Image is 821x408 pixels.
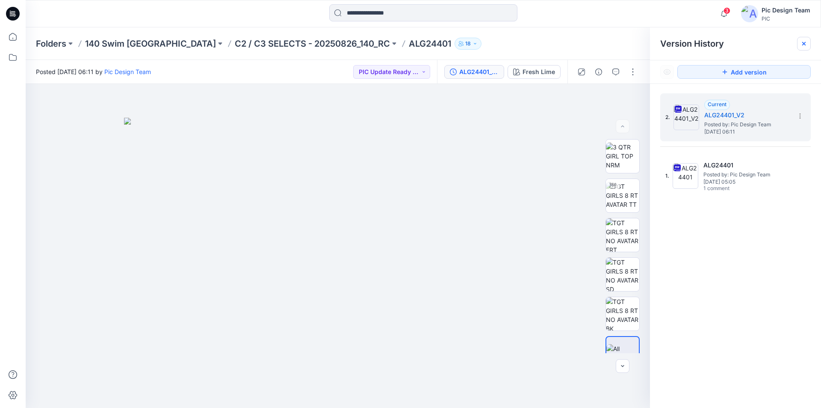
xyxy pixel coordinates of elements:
button: ALG24401_V2 [444,65,504,79]
div: PIC [762,15,810,22]
span: 1. [665,172,669,180]
img: TGT GIRLS 8 RT AVATAR TT [606,182,639,209]
span: 2. [665,113,670,121]
button: Add version [677,65,811,79]
img: TGT GIRLS 8 RT NO AVATAR BK [606,297,639,331]
span: [DATE] 06:11 [704,129,790,135]
img: ALG24401_V2 [673,104,699,130]
h5: ALG24401 [703,160,789,170]
a: Folders [36,38,66,50]
div: Pic Design Team [762,5,810,15]
img: TGT GIRLS 8 RT NO AVATAR FRT [606,218,639,252]
img: avatar [741,5,758,22]
span: 3 [724,7,730,14]
div: Fresh Lime [523,67,555,77]
button: 18 [455,38,481,50]
span: Posted [DATE] 06:11 by [36,67,151,76]
h5: ALG24401_V2 [704,110,790,120]
a: C2 / C3 SELECTS - 20250826_140_RC [235,38,390,50]
button: Fresh Lime [508,65,561,79]
button: Details [592,65,605,79]
a: Pic Design Team [104,68,151,75]
img: 3 QTR GIRL TOP NRM [606,143,639,170]
span: Posted by: Pic Design Team [704,120,790,129]
span: [DATE] 05:05 [703,179,789,185]
span: Current [708,101,726,107]
a: 140 Swim [GEOGRAPHIC_DATA] [85,38,216,50]
span: 1 comment [703,185,763,192]
button: Show Hidden Versions [660,65,674,79]
img: TGT GIRLS 8 RT NO AVATAR SD [606,258,639,291]
span: Version History [660,39,724,49]
span: Posted by: Pic Design Team [703,170,789,179]
button: Close [800,40,807,47]
div: ALG24401_V2 [459,67,499,77]
img: All colorways [606,344,639,362]
p: 18 [465,39,471,48]
p: ALG24401 [409,38,451,50]
img: ALG24401 [673,163,698,189]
